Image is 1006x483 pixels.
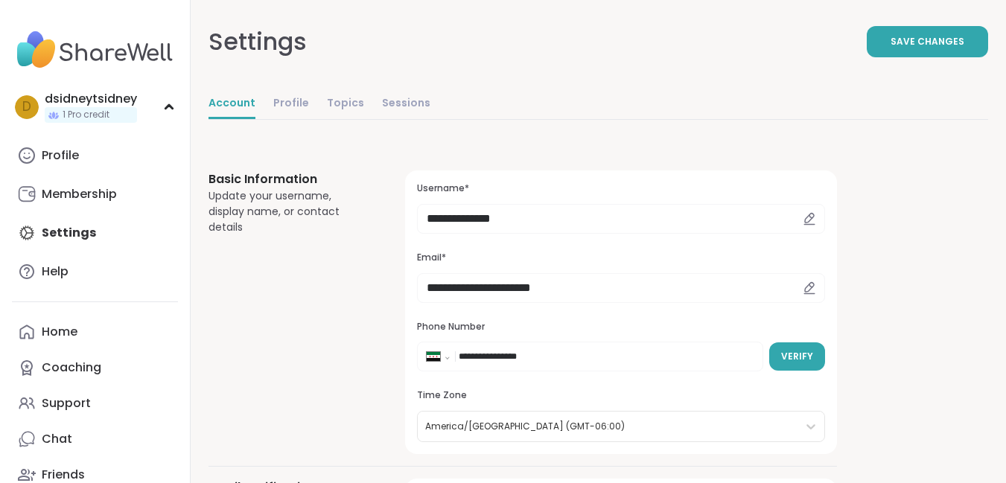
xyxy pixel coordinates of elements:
img: ShareWell Nav Logo [12,24,178,76]
h3: Email* [417,252,825,264]
h3: Basic Information [208,170,369,188]
button: Verify [769,342,825,371]
div: Chat [42,431,72,447]
h3: Username* [417,182,825,195]
button: Save Changes [867,26,988,57]
div: Friends [42,467,85,483]
div: dsidneytsidney [45,91,137,107]
a: Membership [12,176,178,212]
div: Settings [208,24,307,60]
a: Support [12,386,178,421]
span: d [22,97,31,117]
div: Help [42,263,69,280]
div: Membership [42,186,117,202]
h3: Phone Number [417,321,825,333]
a: Help [12,254,178,290]
span: Save Changes [891,35,964,48]
a: Profile [12,138,178,173]
span: 1 Pro credit [63,109,109,121]
a: Home [12,314,178,350]
a: Coaching [12,350,178,386]
span: Verify [781,350,813,363]
a: Profile [273,89,309,119]
h3: Time Zone [417,389,825,402]
a: Chat [12,421,178,457]
div: Home [42,324,77,340]
a: Topics [327,89,364,119]
a: Sessions [382,89,430,119]
div: Support [42,395,91,412]
div: Update your username, display name, or contact details [208,188,369,235]
a: Account [208,89,255,119]
div: Coaching [42,359,101,376]
div: Profile [42,147,79,164]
